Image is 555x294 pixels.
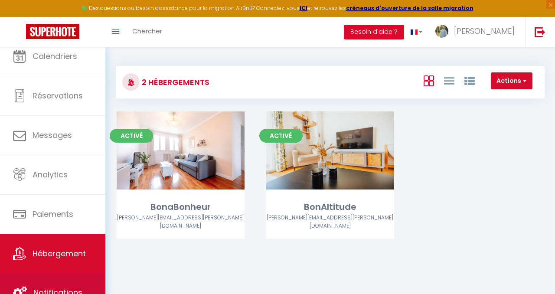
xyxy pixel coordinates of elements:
[535,26,545,37] img: logout
[429,17,526,47] a: ... [PERSON_NAME]
[259,129,303,143] span: Activé
[33,248,86,259] span: Hébergement
[126,17,169,47] a: Chercher
[300,4,307,12] a: ICI
[424,73,434,88] a: Vue en Box
[132,26,162,36] span: Chercher
[464,73,475,88] a: Vue par Groupe
[444,73,454,88] a: Vue en Liste
[33,51,77,62] span: Calendriers
[33,169,68,180] span: Analytics
[140,72,209,92] h3: 2 Hébergements
[117,200,245,214] div: BonaBonheur
[110,129,153,143] span: Activé
[26,24,79,39] img: Super Booking
[266,214,394,230] div: Airbnb
[7,3,33,29] button: Ouvrir le widget de chat LiveChat
[33,90,83,101] span: Réservations
[518,255,548,287] iframe: Chat
[33,130,72,140] span: Messages
[117,214,245,230] div: Airbnb
[491,72,532,90] button: Actions
[435,25,448,38] img: ...
[344,25,404,39] button: Besoin d'aide ?
[33,209,73,219] span: Paiements
[454,26,515,36] span: [PERSON_NAME]
[266,200,394,214] div: BonAltitude
[346,4,473,12] a: créneaux d'ouverture de la salle migration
